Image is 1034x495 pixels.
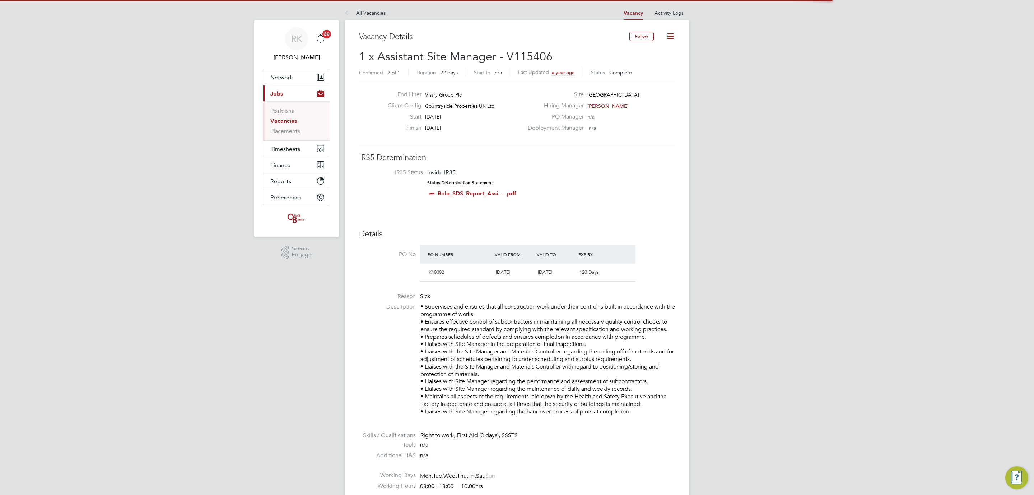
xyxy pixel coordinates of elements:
span: n/a [420,441,428,448]
span: n/a [420,452,428,459]
span: [DATE] [425,114,441,120]
span: a year ago [552,69,575,75]
h3: Vacancy Details [359,32,629,42]
div: Expiry [577,248,619,261]
span: Engage [292,252,312,258]
span: Preferences [270,194,301,201]
label: Additional H&S [359,452,416,459]
span: Network [270,74,293,81]
span: Complete [609,69,632,76]
div: PO Number [426,248,493,261]
label: Working Days [359,472,416,479]
label: Client Config [382,102,421,110]
span: [GEOGRAPHIC_DATA] [587,92,639,98]
a: 20 [313,27,328,50]
span: Countryside Properties UK Ltd [425,103,495,109]
span: K10002 [429,269,444,275]
a: Placements [270,128,300,134]
label: Reason [359,293,416,300]
span: Sat, [476,472,485,480]
span: 20 [322,30,331,38]
a: Vacancies [270,117,297,124]
span: [DATE] [496,269,510,275]
button: Engage Resource Center [1005,466,1028,489]
div: 08:00 - 18:00 [420,483,483,490]
span: 2 of 1 [387,69,400,76]
label: PO Manager [523,113,584,121]
button: Network [263,69,330,85]
a: Vacancy [624,10,643,16]
span: Vistry Group Plc [425,92,462,98]
span: n/a [587,114,595,120]
span: [DATE] [425,125,441,131]
span: Thu, [457,472,468,480]
label: Hiring Manager [523,102,584,110]
div: Jobs [263,101,330,140]
button: Follow [629,32,654,41]
label: Tools [359,441,416,449]
a: RK[PERSON_NAME] [263,27,330,62]
label: Start In [474,69,490,76]
img: oneillandbrennan-logo-retina.png [286,213,307,224]
span: Mon, [420,472,433,480]
a: Role_SDS_Report_Assi... .pdf [438,190,516,197]
span: Sun [485,472,495,480]
label: PO No [359,251,416,258]
div: Valid From [493,248,535,261]
a: Powered byEngage [281,246,312,259]
a: Go to home page [263,213,330,224]
button: Preferences [263,189,330,205]
label: Start [382,113,421,121]
span: Finance [270,162,290,168]
span: RK [291,34,302,43]
span: Jobs [270,90,283,97]
button: Timesheets [263,141,330,157]
span: 120 Days [579,269,599,275]
label: Last Updated [518,69,549,75]
label: IR35 Status [366,169,423,176]
span: n/a [589,125,596,131]
label: Status [591,69,605,76]
span: Timesheets [270,145,300,152]
label: Skills / Qualifications [359,432,416,439]
label: Duration [416,69,436,76]
label: Finish [382,124,421,132]
span: 10.00hrs [457,483,483,490]
label: End Hirer [382,91,421,98]
h3: Details [359,229,675,239]
label: Confirmed [359,69,383,76]
span: [DATE] [538,269,552,275]
div: Right to work, First Aid (3 days), SSSTS [420,432,675,439]
span: Fri, [468,472,476,480]
label: Working Hours [359,482,416,490]
strong: Status Determination Statement [427,180,493,185]
span: 22 days [440,69,458,76]
span: Tue, [433,472,443,480]
label: Site [523,91,584,98]
a: All Vacancies [345,10,386,16]
span: Wed, [443,472,457,480]
a: Activity Logs [655,10,684,16]
button: Jobs [263,85,330,101]
span: Reece Kershaw [263,53,330,62]
span: Sick [420,293,430,300]
span: [PERSON_NAME] [587,103,629,109]
div: Valid To [535,248,577,261]
span: Powered by [292,246,312,252]
button: Finance [263,157,330,173]
button: Reports [263,173,330,189]
label: Deployment Manager [523,124,584,132]
a: Positions [270,107,294,114]
span: Inside IR35 [427,169,456,176]
span: Reports [270,178,291,185]
p: • Supervises and ensures that all construction work under their control is built in accordance wi... [420,303,675,415]
span: 1 x Assistant Site Manager - V115406 [359,50,553,64]
nav: Main navigation [254,20,339,237]
h3: IR35 Determination [359,153,675,163]
label: Description [359,303,416,311]
span: n/a [495,69,502,76]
